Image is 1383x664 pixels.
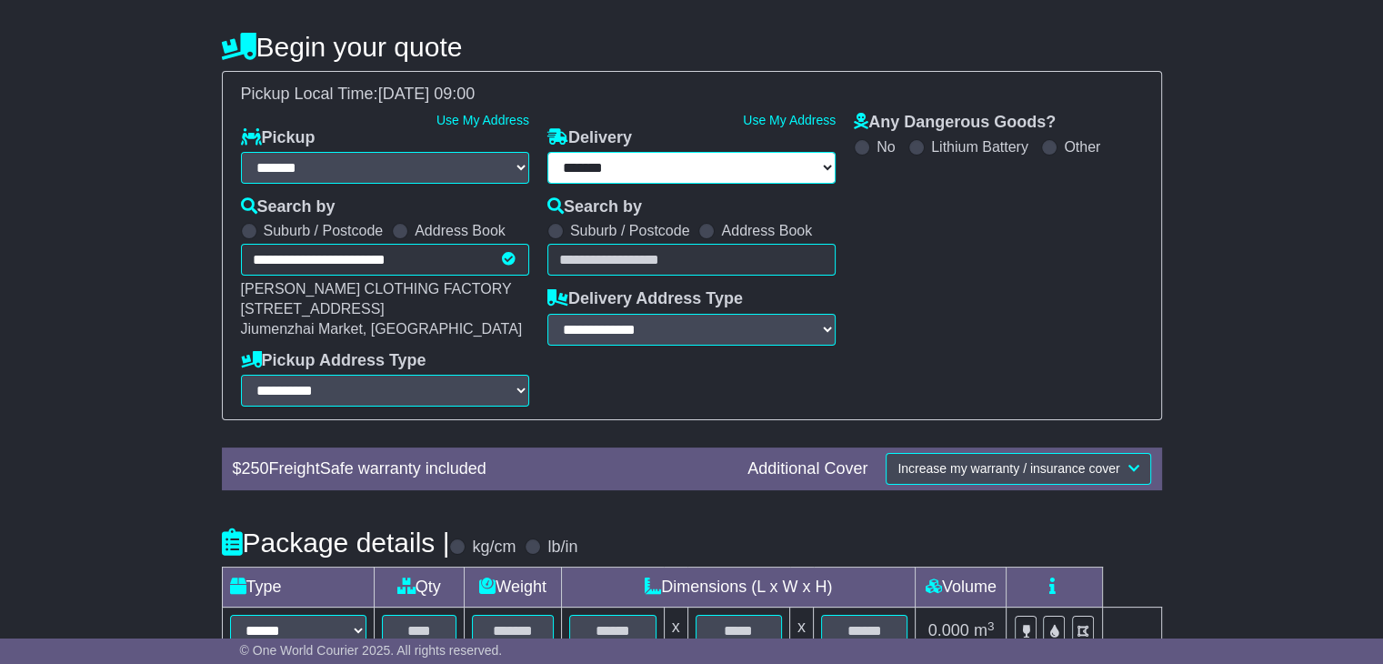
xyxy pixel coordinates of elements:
[974,621,995,639] span: m
[886,453,1150,485] button: Increase my warranty / insurance cover
[897,461,1119,476] span: Increase my warranty / insurance cover
[931,138,1028,156] label: Lithium Battery
[241,128,316,148] label: Pickup
[232,85,1152,105] div: Pickup Local Time:
[465,568,562,608] td: Weight
[241,281,512,297] span: [PERSON_NAME] CLOTHING FACTORY
[374,568,465,608] td: Qty
[570,222,690,239] label: Suburb / Postcode
[240,643,503,658] span: © One World Courier 2025. All rights reserved.
[547,128,632,148] label: Delivery
[1064,138,1100,156] label: Other
[222,32,1162,62] h4: Begin your quote
[928,621,969,639] span: 0.000
[790,608,814,655] td: x
[436,113,529,127] a: Use My Address
[224,459,739,479] div: $ FreightSafe warranty included
[241,321,523,337] span: Jiumenzhai Market, [GEOGRAPHIC_DATA]
[415,222,506,239] label: Address Book
[987,619,995,633] sup: 3
[562,568,916,608] td: Dimensions (L x W x H)
[241,301,385,317] span: [STREET_ADDRESS]
[547,538,577,558] label: lb/in
[222,528,450,558] h4: Package details |
[854,113,1056,133] label: Any Dangerous Goods?
[547,197,642,217] label: Search by
[664,608,687,655] td: x
[241,351,426,371] label: Pickup Address Type
[738,459,877,479] div: Additional Cover
[547,289,743,309] label: Delivery Address Type
[241,197,336,217] label: Search by
[222,568,374,608] td: Type
[242,459,269,478] span: 250
[877,138,895,156] label: No
[472,538,516,558] label: kg/cm
[721,222,812,239] label: Address Book
[916,568,1007,608] td: Volume
[743,113,836,127] a: Use My Address
[378,85,476,103] span: [DATE] 09:00
[264,222,384,239] label: Suburb / Postcode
